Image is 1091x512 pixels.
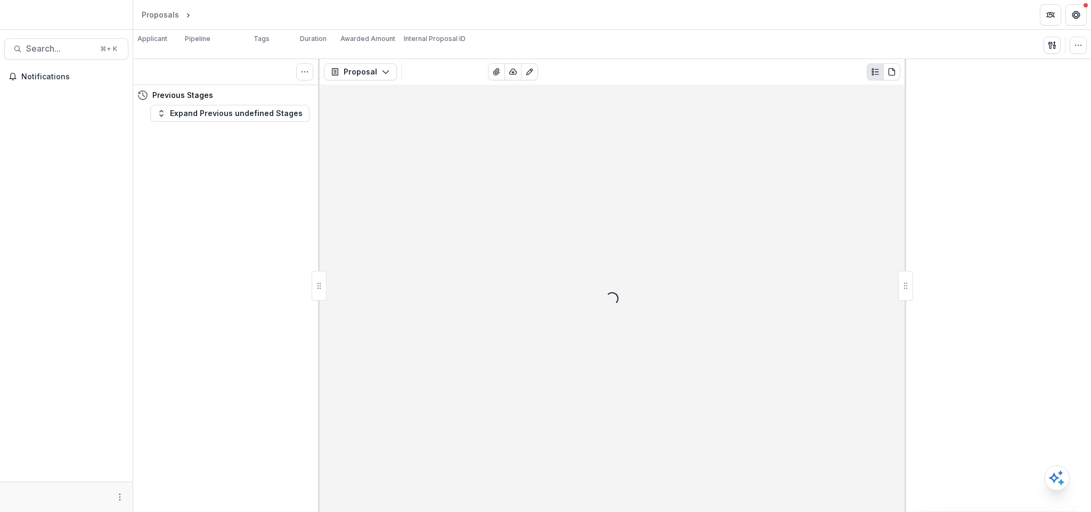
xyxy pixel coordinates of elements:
[137,7,238,22] nav: breadcrumb
[324,63,397,80] button: Proposal
[98,43,119,55] div: ⌘ + K
[113,491,126,503] button: More
[296,63,313,80] button: Toggle View Cancelled Tasks
[1040,4,1061,26] button: Partners
[137,7,183,22] a: Proposals
[26,44,94,54] span: Search...
[4,68,128,85] button: Notifications
[488,63,505,80] button: View Attached Files
[1044,465,1070,491] button: Open AI Assistant
[340,34,395,44] p: Awarded Amount
[142,9,179,20] div: Proposals
[185,34,210,44] p: Pipeline
[300,34,327,44] p: Duration
[521,63,538,80] button: Edit as form
[404,34,466,44] p: Internal Proposal ID
[137,34,167,44] p: Applicant
[152,89,213,101] h4: Previous Stages
[1065,4,1087,26] button: Get Help
[21,72,124,81] span: Notifications
[4,38,128,60] button: Search...
[867,63,884,80] button: Plaintext view
[883,63,900,80] button: PDF view
[150,105,310,122] button: Expand Previous undefined Stages
[254,34,270,44] p: Tags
